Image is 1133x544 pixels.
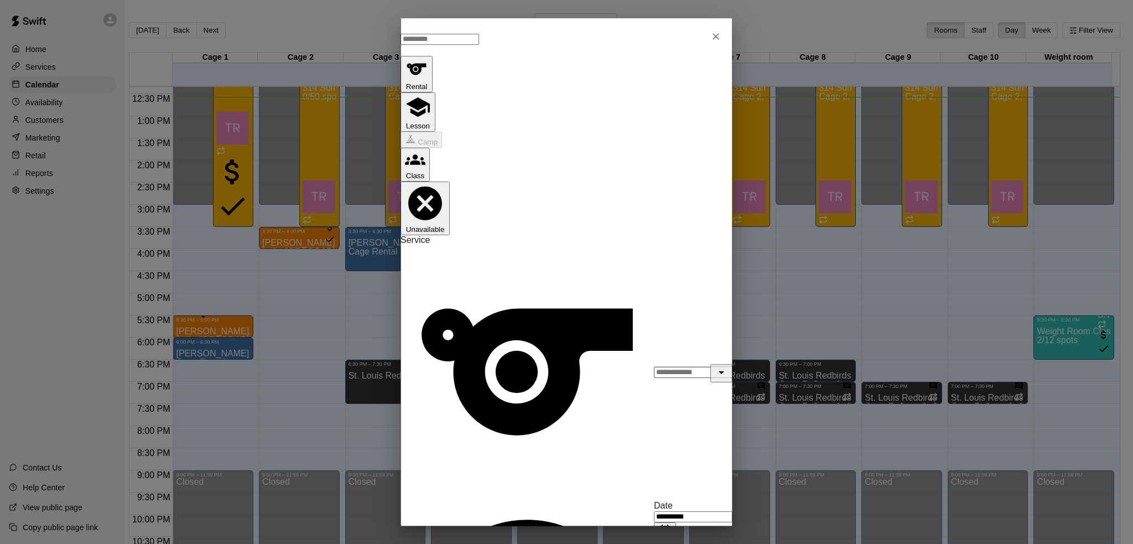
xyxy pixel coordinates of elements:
[401,148,430,182] button: Class
[401,137,442,146] span: Camps can only be created in the Services page
[401,245,654,499] svg: Service
[706,27,726,46] button: Close
[401,56,433,92] button: Rental
[401,92,435,132] button: Lesson
[710,364,732,382] button: Open
[654,522,676,541] button: Choose date, selected date is Aug 12, 2025
[401,182,450,235] button: Unavailable
[654,501,673,510] span: Date
[401,235,430,245] span: Service
[401,132,442,148] button: Camp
